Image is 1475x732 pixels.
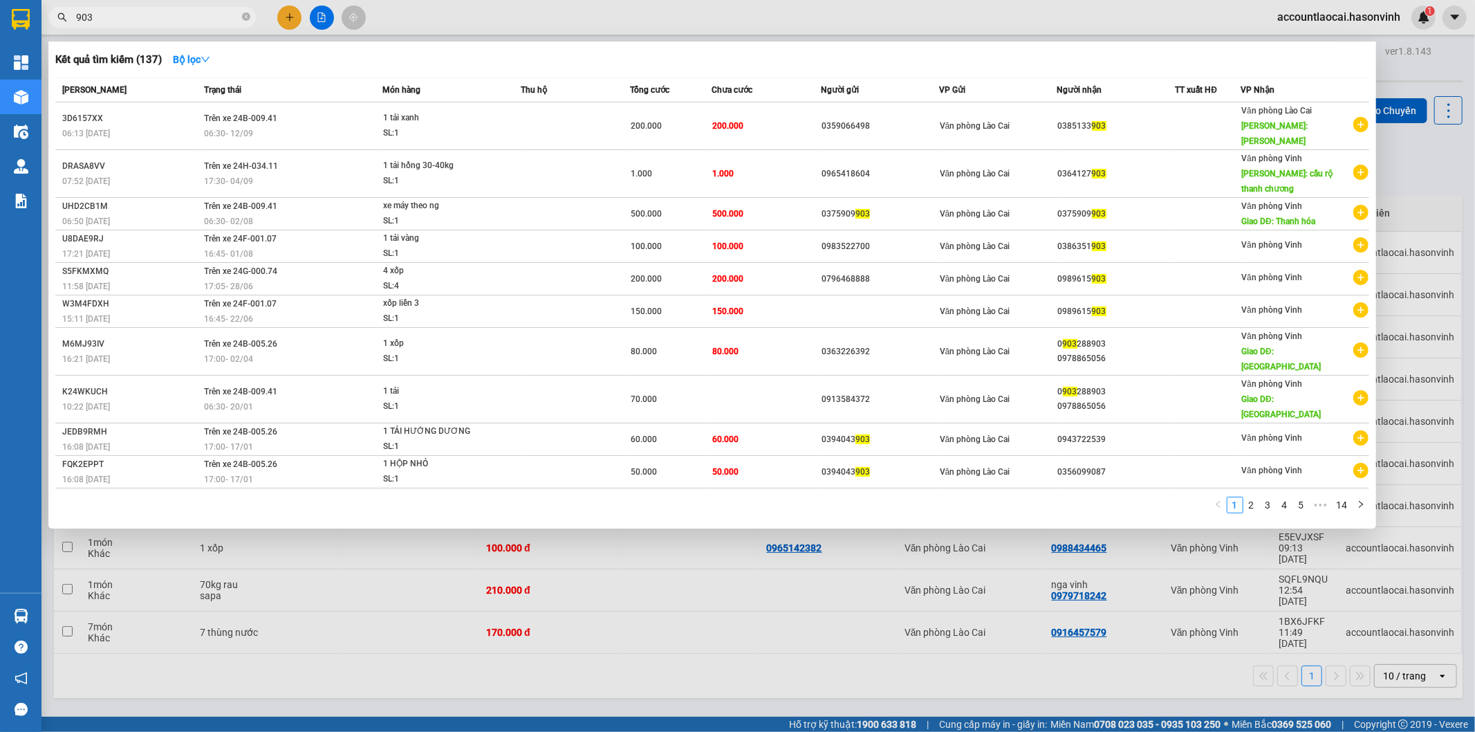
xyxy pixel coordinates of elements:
[940,434,1010,444] span: Văn phòng Lào Cai
[14,125,28,139] img: warehouse-icon
[1241,106,1312,116] span: Văn phòng Lào Cai
[1058,351,1175,366] div: 0978865056
[1058,432,1175,447] div: 0943722539
[204,266,277,276] span: Trên xe 24G-000.74
[383,457,487,472] div: 1 HỘP NHỎ
[383,158,487,174] div: 1 tải hồng 30-40kg
[62,176,110,186] span: 07:52 [DATE]
[1241,347,1321,372] span: Giao DĐ: [GEOGRAPHIC_DATA]
[383,424,487,439] div: 1 TẢI HƯỚNG DƯƠNG
[1092,121,1106,131] span: 903
[1353,430,1369,446] span: plus-circle
[383,231,487,246] div: 1 tải vàng
[1063,339,1077,349] span: 903
[1227,497,1243,513] li: 1
[204,314,253,324] span: 16:45 - 22/06
[712,347,739,356] span: 80.000
[12,9,30,30] img: logo-vxr
[712,467,739,477] span: 50.000
[940,121,1010,131] span: Văn phòng Lào Cai
[1353,237,1369,253] span: plus-circle
[822,207,938,221] div: 0375909
[1241,305,1302,315] span: Văn phòng Vinh
[1353,497,1369,513] li: Next Page
[712,274,743,284] span: 200.000
[204,129,253,138] span: 06:30 - 12/09
[62,425,200,439] div: JEDB9RMH
[204,161,278,171] span: Trên xe 24H-034.11
[1353,342,1369,358] span: plus-circle
[62,402,110,412] span: 10:22 [DATE]
[631,274,662,284] span: 200.000
[1241,85,1274,95] span: VP Nhận
[1241,217,1315,226] span: Giao DĐ: Thanh hóa
[62,314,110,324] span: 15:11 [DATE]
[1058,119,1175,134] div: 0385133
[631,347,657,356] span: 80.000
[242,11,250,24] span: close-circle
[822,392,938,407] div: 0913584372
[1332,497,1353,513] li: 14
[1293,497,1310,513] li: 5
[62,385,200,399] div: K24WKUCH
[712,121,743,131] span: 200.000
[822,167,938,181] div: 0965418604
[204,299,277,309] span: Trên xe 24F-001.07
[14,90,28,104] img: warehouse-icon
[1353,390,1369,405] span: plus-circle
[1241,154,1302,163] span: Văn phòng Vinh
[62,249,110,259] span: 17:21 [DATE]
[822,119,938,134] div: 0359066498
[631,121,662,131] span: 200.000
[712,241,743,251] span: 100.000
[1092,306,1106,316] span: 903
[1092,169,1106,179] span: 903
[1241,331,1302,341] span: Văn phòng Vinh
[382,85,420,95] span: Món hàng
[204,113,277,123] span: Trên xe 24B-009.41
[1092,241,1106,251] span: 903
[822,465,938,479] div: 0394043
[204,442,253,452] span: 17:00 - 17/01
[1057,85,1102,95] span: Người nhận
[14,55,28,70] img: dashboard-icon
[204,176,253,186] span: 17:30 - 04/09
[631,306,662,316] span: 150.000
[822,272,938,286] div: 0796468888
[62,282,110,291] span: 11:58 [DATE]
[821,85,859,95] span: Người gửi
[1058,207,1175,221] div: 0375909
[383,336,487,351] div: 1 xốp
[1092,274,1106,284] span: 903
[1241,433,1302,443] span: Văn phòng Vinh
[62,159,200,174] div: DRASA8VV
[940,274,1010,284] span: Văn phòng Lào Cai
[383,351,487,367] div: SL: 1
[1241,169,1333,194] span: [PERSON_NAME]: cầu rộ thanh chương
[1277,497,1293,513] li: 4
[1214,500,1223,509] span: left
[57,12,67,22] span: search
[940,347,1010,356] span: Văn phòng Lào Cai
[383,311,487,327] div: SL: 1
[631,434,657,444] span: 60.000
[204,402,253,412] span: 06:30 - 20/01
[1353,497,1369,513] button: right
[940,169,1010,179] span: Văn phòng Lào Cai
[242,12,250,21] span: close-circle
[1210,497,1227,513] li: Previous Page
[62,457,200,472] div: FQK2EPPT
[383,264,487,279] div: 4 xốp
[383,174,487,189] div: SL: 1
[383,472,487,487] div: SL: 1
[1241,201,1302,211] span: Văn phòng Vinh
[1241,240,1302,250] span: Văn phòng Vinh
[383,246,487,262] div: SL: 1
[1333,497,1352,513] a: 14
[855,467,870,477] span: 903
[1310,497,1332,513] li: Next 5 Pages
[62,337,200,351] div: M6MJ93IV
[14,609,28,623] img: warehouse-icon
[204,282,253,291] span: 17:05 - 28/06
[1058,385,1175,399] div: 0 288903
